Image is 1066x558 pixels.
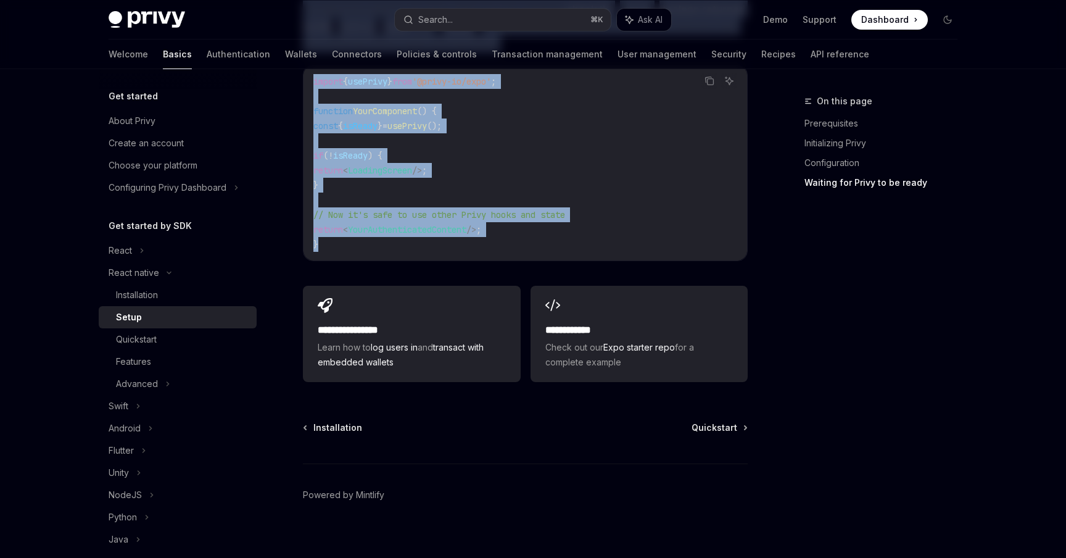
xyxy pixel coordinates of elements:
div: Android [109,421,141,436]
span: /> [412,165,422,176]
span: return [313,165,343,176]
span: } [313,180,318,191]
span: Ask AI [638,14,663,26]
a: Security [711,40,746,69]
a: Features [99,351,257,373]
img: dark logo [109,11,185,28]
a: Welcome [109,40,148,69]
a: Dashboard [851,10,928,30]
span: < [343,224,348,235]
a: Transaction management [492,40,603,69]
div: React native [109,265,159,280]
button: Search...⌘K [395,9,611,31]
a: log users in [371,342,418,352]
div: Swift [109,399,128,414]
button: Toggle dark mode [938,10,957,30]
div: Installation [116,288,158,302]
div: Quickstart [116,332,157,347]
a: Recipes [761,40,796,69]
a: Create an account [99,132,257,154]
a: Initializing Privy [804,133,967,153]
span: /> [466,224,476,235]
a: Setup [99,306,257,328]
a: Demo [763,14,788,26]
a: Connectors [332,40,382,69]
button: Copy the contents from the code block [701,73,717,89]
a: Installation [99,284,257,306]
a: Basics [163,40,192,69]
a: Policies & controls [397,40,477,69]
span: Check out our for a complete example [545,340,733,370]
span: { [343,76,348,87]
span: usePrivy [387,120,427,131]
span: function [313,106,353,117]
span: return [313,224,343,235]
span: // Now it's safe to use other Privy hooks and state [313,209,565,220]
span: ; [476,224,481,235]
a: Waiting for Privy to be ready [804,173,967,193]
span: isReady [333,150,368,161]
span: from [392,76,412,87]
a: Quickstart [99,328,257,351]
span: = [382,120,387,131]
span: import [313,76,343,87]
div: Python [109,510,137,525]
a: Wallets [285,40,317,69]
span: '@privy-io/expo' [412,76,491,87]
h5: Get started [109,89,158,104]
a: **** **** **** *Learn how tolog users inandtransact with embedded wallets [303,286,520,382]
span: Installation [313,422,362,434]
div: About Privy [109,114,155,128]
span: Learn how to and [318,340,505,370]
div: Advanced [116,377,158,391]
div: Java [109,532,128,547]
div: Setup [116,310,142,325]
a: **** **** **Check out ourExpo starter repofor a complete example [531,286,748,382]
a: Quickstart [692,422,746,434]
a: API reference [811,40,869,69]
a: Support [803,14,837,26]
a: Powered by Mintlify [303,489,384,501]
span: < [343,165,348,176]
span: ; [422,165,427,176]
span: ( [323,150,328,161]
span: { [338,120,343,131]
span: LoadingScreen [348,165,412,176]
span: Quickstart [692,422,737,434]
button: Ask AI [721,73,737,89]
div: Unity [109,465,129,480]
span: (); [427,120,442,131]
a: Prerequisites [804,114,967,133]
div: Flutter [109,443,134,458]
a: About Privy [99,110,257,132]
span: ! [328,150,333,161]
a: User management [618,40,696,69]
a: Installation [304,422,362,434]
span: ; [491,76,496,87]
span: usePrivy [348,76,387,87]
div: Search... [418,12,453,27]
span: if [313,150,323,161]
div: Configuring Privy Dashboard [109,180,226,195]
span: () { [417,106,437,117]
a: Authentication [207,40,270,69]
div: Choose your platform [109,158,197,173]
span: YourAuthenticatedContent [348,224,466,235]
button: Ask AI [617,9,671,31]
span: } [378,120,382,131]
div: Create an account [109,136,184,151]
span: } [387,76,392,87]
div: Features [116,354,151,369]
a: Expo starter repo [603,342,675,352]
span: On this page [817,94,872,109]
a: Configuration [804,153,967,173]
span: Dashboard [861,14,909,26]
span: YourComponent [353,106,417,117]
div: NodeJS [109,488,142,502]
span: const [313,120,338,131]
div: React [109,243,132,258]
span: ⌘ K [590,15,603,25]
a: Choose your platform [99,154,257,177]
span: } [313,239,318,250]
h5: Get started by SDK [109,219,192,233]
